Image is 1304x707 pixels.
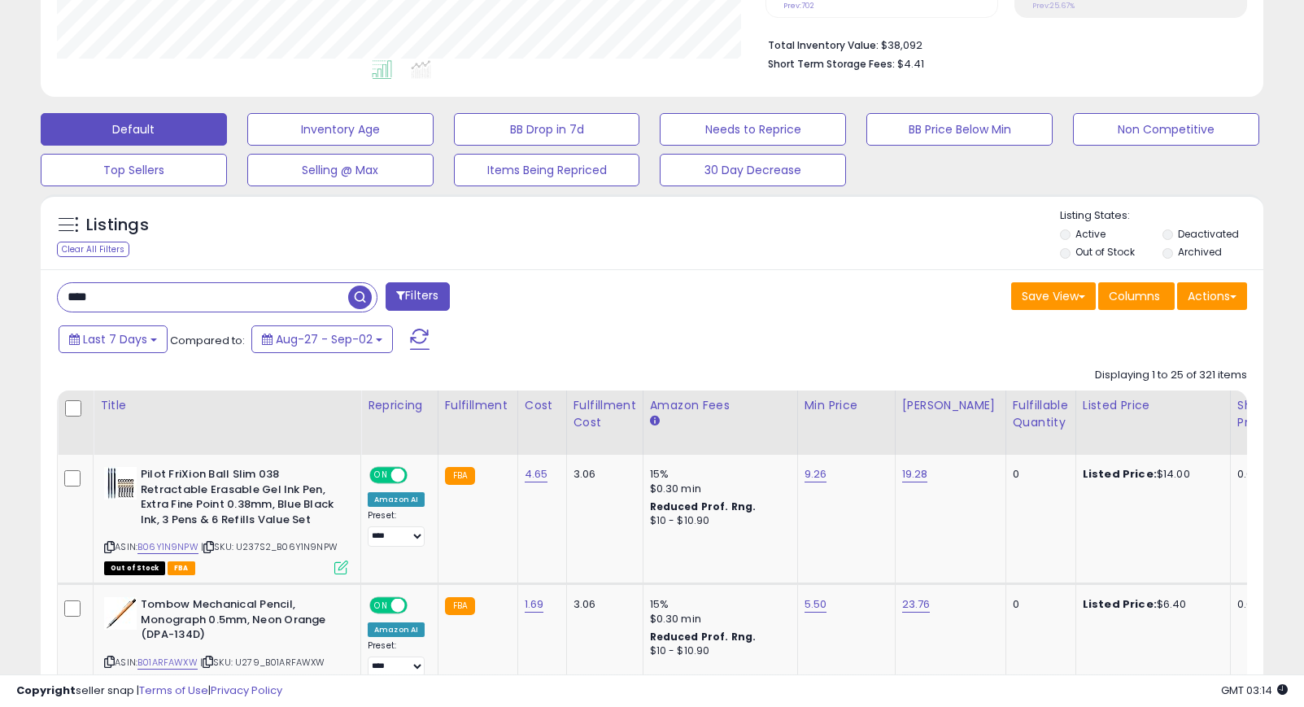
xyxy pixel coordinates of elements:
label: Deactivated [1178,227,1239,241]
button: Columns [1098,282,1175,310]
button: Needs to Reprice [660,113,846,146]
span: OFF [405,599,431,613]
b: Reduced Prof. Rng. [650,500,757,513]
div: Cost [525,397,560,414]
a: Privacy Policy [211,683,282,698]
span: Aug-27 - Sep-02 [276,331,373,347]
span: Last 7 Days [83,331,147,347]
div: Ship Price [1237,397,1270,431]
span: | SKU: U279_B01ARFAWXW [200,656,325,669]
button: Top Sellers [41,154,227,186]
div: $10 - $10.90 [650,644,785,658]
button: Actions [1177,282,1247,310]
label: Active [1075,227,1106,241]
span: All listings that are currently out of stock and unavailable for purchase on Amazon [104,561,165,575]
small: Amazon Fees. [650,414,660,429]
b: Pilot FriXion Ball Slim 038 Retractable Erasable Gel Ink Pen, Extra Fine Point 0.38mm, Blue Black... [141,467,338,531]
div: $14.00 [1083,467,1218,482]
a: Terms of Use [139,683,208,698]
h5: Listings [86,214,149,237]
button: Save View [1011,282,1096,310]
div: Fulfillment Cost [573,397,636,431]
div: 3.06 [573,467,630,482]
a: 1.69 [525,596,544,613]
span: Columns [1109,288,1160,304]
button: Inventory Age [247,113,434,146]
a: 9.26 [805,466,827,482]
b: Total Inventory Value: [768,38,879,52]
button: BB Drop in 7d [454,113,640,146]
div: Amazon Fees [650,397,791,414]
b: Tombow Mechanical Pencil, Monograph 0.5mm, Neon Orange (DPA-134D) [141,597,338,647]
b: Listed Price: [1083,596,1157,612]
button: Last 7 Days [59,325,168,353]
div: Amazon AI [368,622,425,637]
div: Fulfillable Quantity [1013,397,1069,431]
div: ASIN: [104,467,348,573]
div: Min Price [805,397,888,414]
div: Amazon AI [368,492,425,507]
span: ON [371,599,391,613]
label: Archived [1178,245,1222,259]
button: Filters [386,282,449,311]
b: Listed Price: [1083,466,1157,482]
div: Fulfillment [445,397,511,414]
div: 15% [650,467,785,482]
div: $0.30 min [650,482,785,496]
a: B06Y1N9NPW [137,540,198,554]
div: Repricing [368,397,431,414]
button: 30 Day Decrease [660,154,846,186]
div: Title [100,397,354,414]
div: $6.40 [1083,597,1218,612]
button: Items Being Repriced [454,154,640,186]
span: | SKU: U237S2_B06Y1N9NPW [201,540,338,553]
button: BB Price Below Min [866,113,1053,146]
div: Displaying 1 to 25 of 321 items [1095,368,1247,383]
div: 0 [1013,467,1063,482]
span: 2025-09-10 03:14 GMT [1221,683,1288,698]
a: B01ARFAWXW [137,656,198,670]
small: Prev: 25.67% [1032,1,1075,11]
a: 5.50 [805,596,827,613]
button: Non Competitive [1073,113,1259,146]
div: seller snap | | [16,683,282,699]
button: Default [41,113,227,146]
a: 4.65 [525,466,548,482]
div: 15% [650,597,785,612]
a: 19.28 [902,466,928,482]
div: $0.30 min [650,612,785,626]
b: Reduced Prof. Rng. [650,630,757,644]
button: Aug-27 - Sep-02 [251,325,393,353]
li: $38,092 [768,34,1235,54]
small: Prev: 702 [783,1,814,11]
small: FBA [445,467,475,485]
div: Clear All Filters [57,242,129,257]
label: Out of Stock [1075,245,1135,259]
div: 0.00 [1237,597,1264,612]
span: OFF [405,469,431,482]
div: Preset: [368,510,425,547]
button: Selling @ Max [247,154,434,186]
p: Listing States: [1060,208,1263,224]
a: 23.76 [902,596,931,613]
div: Preset: [368,640,425,677]
span: $4.41 [897,56,924,72]
div: Listed Price [1083,397,1223,414]
div: 0.00 [1237,467,1264,482]
div: 0 [1013,597,1063,612]
img: 31QEbwFoneL._SL40_.jpg [104,597,137,630]
div: [PERSON_NAME] [902,397,999,414]
small: FBA [445,597,475,615]
div: 3.06 [573,597,630,612]
strong: Copyright [16,683,76,698]
span: FBA [168,561,195,575]
span: Compared to: [170,333,245,348]
b: Short Term Storage Fees: [768,57,895,71]
div: $10 - $10.90 [650,514,785,528]
span: ON [371,469,391,482]
img: 51TZFCE+kcL._SL40_.jpg [104,467,137,500]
